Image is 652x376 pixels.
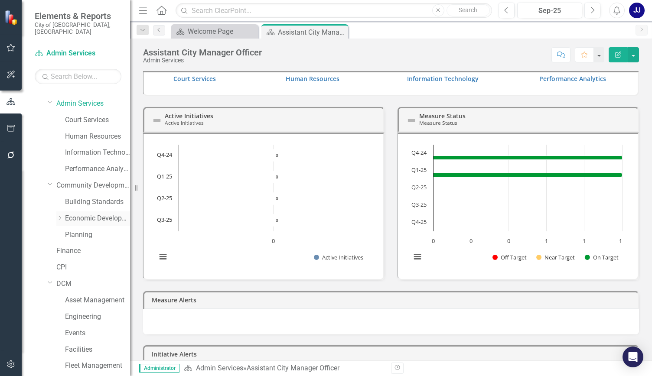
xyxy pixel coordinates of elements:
[407,75,479,83] a: Information Technology
[139,364,179,373] span: Administrator
[247,364,339,372] div: Assistant City Manager Officer
[276,174,278,180] text: 0
[143,48,262,57] div: Assistant City Manager Officer
[407,140,629,270] div: Chart. Highcharts interactive chart.
[411,251,424,263] button: View chart menu, Chart
[56,246,130,256] a: Finance
[492,253,527,261] button: Show Off Target
[619,237,622,245] text: 1
[65,148,130,158] a: Information Technology
[406,115,417,126] img: Not Defined
[432,237,435,245] text: 0
[434,156,623,159] path: Q4-24, 1. On Target.
[419,112,466,120] a: Measure Status
[314,253,364,261] button: Show Active Initiatives
[629,3,645,18] button: JJ
[157,172,172,180] text: Q1-25
[411,149,427,156] text: Q4-24
[276,195,278,201] text: 0
[65,132,130,142] a: Human Resources
[157,194,172,202] text: Q2-25
[65,115,130,125] a: Court Services
[152,351,633,357] h3: Initiative Alerts
[407,140,626,270] svg: Interactive chart
[411,166,427,174] text: Q1-25
[173,26,256,37] a: Welcome Page
[65,164,130,174] a: Performance Analytics
[278,27,346,38] div: Assistant City Manager Officer
[35,49,121,58] a: Admin Services
[152,115,162,126] img: Not Defined
[56,279,130,289] a: DCM
[4,10,20,25] img: ClearPoint Strategy
[184,363,385,373] div: »
[65,361,130,371] a: Fleet Management
[152,297,633,303] h3: Measure Alerts
[459,6,477,13] span: Search
[520,6,579,16] div: Sep-25
[165,112,213,120] a: Active Initiatives
[56,181,130,191] a: Community Development
[35,11,121,21] span: Elements & Reports
[545,237,548,245] text: 1
[276,152,278,158] text: 0
[196,364,243,372] a: Admin Services
[56,263,130,272] a: CPI
[152,140,372,270] svg: Interactive chart
[165,119,204,126] small: Active Initiatives
[517,3,582,18] button: Sep-25
[276,217,278,223] text: 0
[411,201,427,208] text: Q3-25
[434,156,623,227] g: On Target, bar series 3 of 3 with 5 bars.
[157,216,172,224] text: Q3-25
[65,197,130,207] a: Building Standards
[411,183,427,191] text: Q2-25
[272,237,275,245] text: 0
[539,75,606,83] a: Performance Analytics
[583,237,586,245] text: 1
[65,214,130,224] a: Economic Development
[56,99,130,109] a: Admin Services
[176,3,492,18] input: Search ClearPoint...
[157,151,173,159] text: Q4-24
[65,328,130,338] a: Events
[143,57,262,64] div: Admin Services
[419,119,457,126] small: Measure Status
[152,140,375,270] div: Chart. Highcharts interactive chart.
[157,251,169,263] button: View chart menu, Chart
[536,253,575,261] button: Show Near Target
[286,75,339,83] a: Human Resources
[623,347,643,367] div: Open Intercom Messenger
[65,312,130,322] a: Engineering
[173,75,216,83] a: Court Services
[434,173,623,177] path: Q1-25, 1. On Target.
[469,237,473,245] text: 0
[411,218,427,226] text: Q4-25
[65,230,130,240] a: Planning
[35,21,121,36] small: City of [GEOGRAPHIC_DATA], [GEOGRAPHIC_DATA]
[65,295,130,305] a: Asset Management
[447,4,490,16] button: Search
[188,26,256,37] div: Welcome Page
[507,237,510,245] text: 0
[585,253,619,261] button: Show On Target
[35,69,121,84] input: Search Below...
[65,345,130,355] a: Facilities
